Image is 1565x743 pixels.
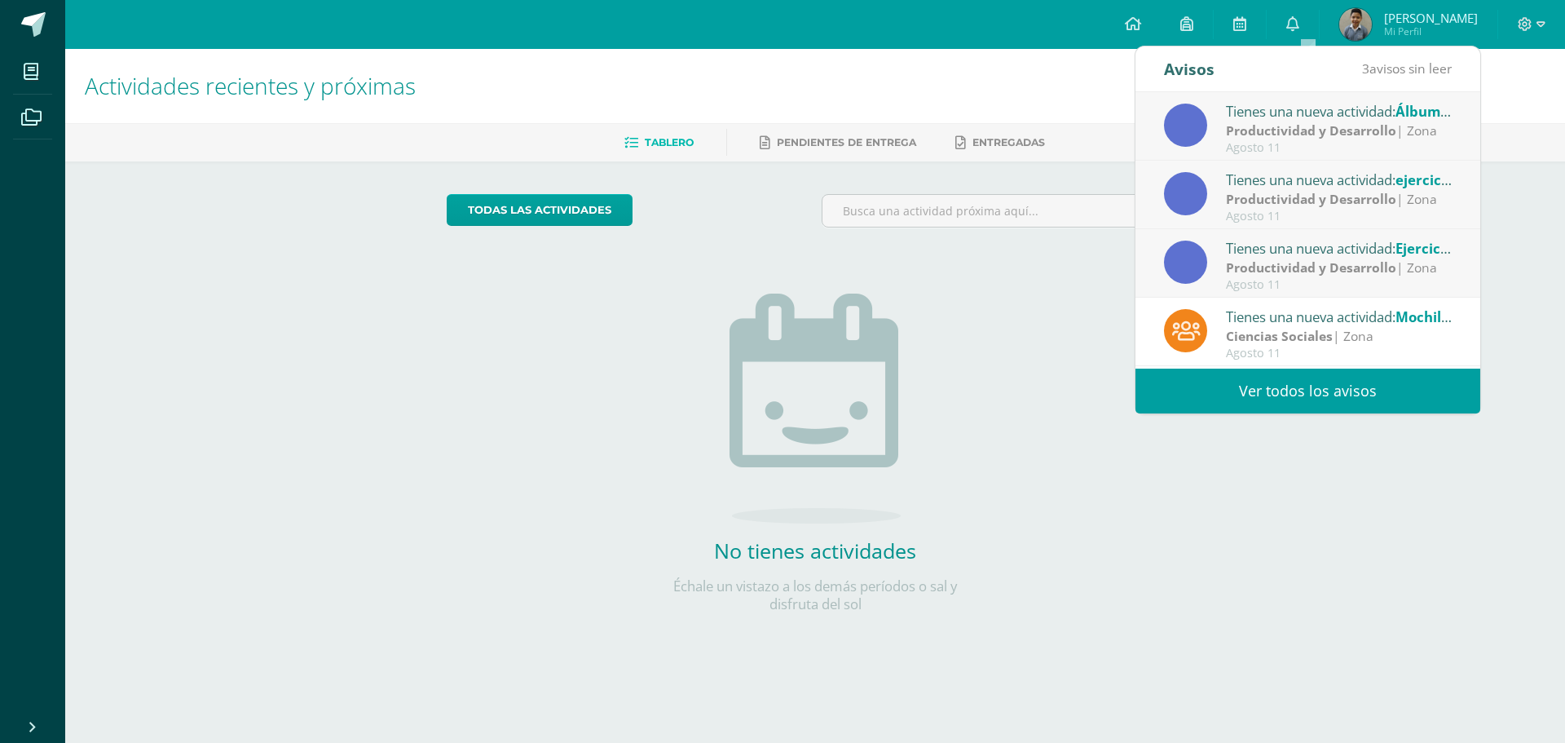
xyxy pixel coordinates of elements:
[777,136,916,148] span: Pendientes de entrega
[1226,237,1453,259] div: Tienes una nueva actividad:
[645,136,694,148] span: Tablero
[1164,46,1215,91] div: Avisos
[1226,122,1396,139] strong: Productividad y Desarrollo
[85,70,416,101] span: Actividades recientes y próximas
[1362,60,1452,77] span: avisos sin leer
[1226,327,1453,346] div: | Zona
[1226,327,1333,345] strong: Ciencias Sociales
[1339,8,1372,41] img: 6a29469838e8344275ebbde8307ef8c6.png
[1226,122,1453,140] div: | Zona
[955,130,1045,156] a: Entregadas
[1395,239,1512,258] span: Ejercicio en hojas
[1384,10,1478,26] span: [PERSON_NAME]
[1226,259,1396,276] strong: Productividad y Desarrollo
[1226,169,1453,190] div: Tienes una nueva actividad:
[1395,102,1544,121] span: Álbum de dispositivos
[447,194,633,226] a: todas las Actividades
[1226,100,1453,122] div: Tienes una nueva actividad:
[1384,24,1478,38] span: Mi Perfil
[730,294,901,524] img: no_activities.png
[1226,259,1453,277] div: | Zona
[1135,369,1480,414] a: Ver todos los avisos
[652,577,978,613] p: Échale un vistazo a los demás períodos o sal y disfruta del sol
[1226,141,1453,155] div: Agosto 11
[1362,60,1369,77] span: 3
[972,136,1045,148] span: Entregadas
[760,130,916,156] a: Pendientes de entrega
[1226,347,1453,360] div: Agosto 11
[652,537,978,564] h2: No tienes actividades
[624,130,694,156] a: Tablero
[1395,170,1558,189] span: ejercicio en el cuaderno
[1226,190,1396,208] strong: Productividad y Desarrollo
[1226,210,1453,223] div: Agosto 11
[822,195,1184,227] input: Busca una actividad próxima aquí...
[1226,190,1453,209] div: | Zona
[1226,306,1453,327] div: Tienes una nueva actividad:
[1395,307,1510,326] span: Mochila 72 horas
[1226,278,1453,292] div: Agosto 11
